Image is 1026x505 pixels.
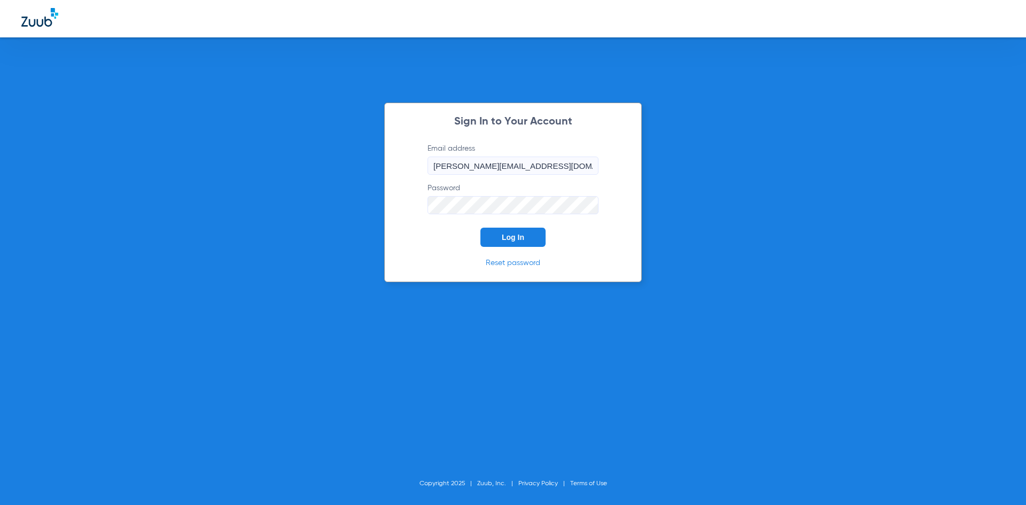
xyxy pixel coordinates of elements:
[411,116,615,127] h2: Sign In to Your Account
[428,196,598,214] input: Password
[419,478,477,489] li: Copyright 2025
[502,233,524,242] span: Log In
[21,8,58,27] img: Zuub Logo
[486,259,540,267] a: Reset password
[518,480,558,487] a: Privacy Policy
[973,454,1026,505] iframe: Chat Widget
[428,157,598,175] input: Email address
[570,480,607,487] a: Terms of Use
[428,183,598,214] label: Password
[480,228,546,247] button: Log In
[477,478,518,489] li: Zuub, Inc.
[428,143,598,175] label: Email address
